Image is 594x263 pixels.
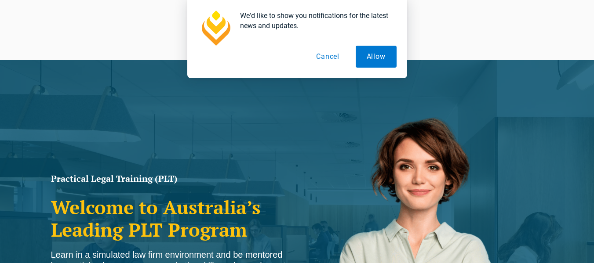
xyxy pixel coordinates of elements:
[356,46,397,68] button: Allow
[51,174,293,183] h1: Practical Legal Training (PLT)
[198,11,233,46] img: notification icon
[305,46,350,68] button: Cancel
[51,196,293,241] h2: Welcome to Australia’s Leading PLT Program
[233,11,397,31] div: We'd like to show you notifications for the latest news and updates.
